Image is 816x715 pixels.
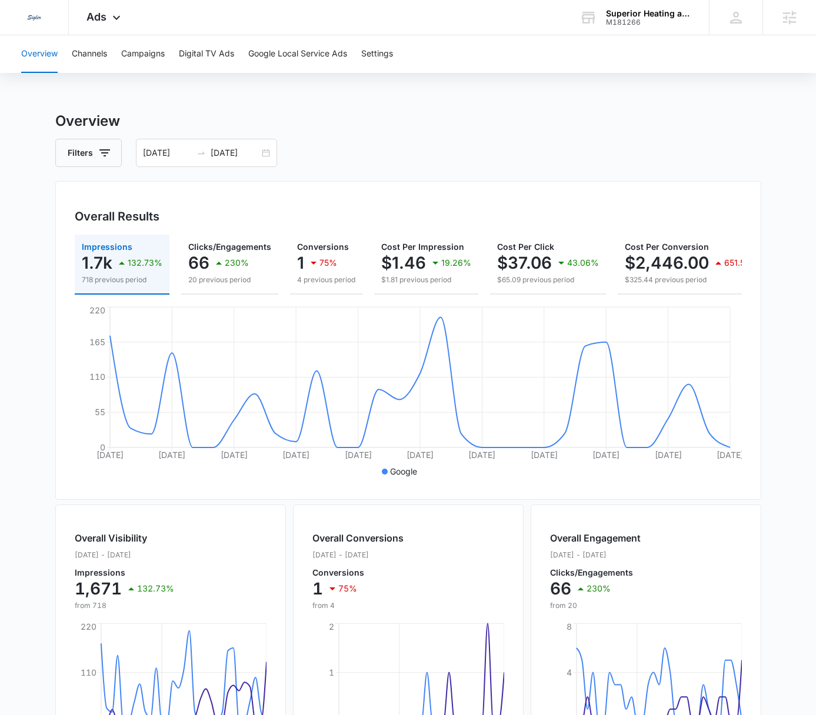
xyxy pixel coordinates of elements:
[82,242,132,252] span: Impressions
[497,253,552,272] p: $37.06
[550,550,641,560] p: [DATE] - [DATE]
[312,531,404,545] h2: Overall Conversions
[312,550,404,560] p: [DATE] - [DATE]
[297,275,355,285] p: 4 previous period
[89,337,105,347] tspan: 165
[75,531,174,545] h2: Overall Visibility
[72,35,107,73] button: Channels
[24,7,45,28] img: Sigler Corporate
[625,242,709,252] span: Cost Per Conversion
[179,35,234,73] button: Digital TV Ads
[497,242,554,252] span: Cost Per Click
[143,146,192,159] input: Start date
[86,11,106,23] span: Ads
[312,600,404,611] p: from 4
[530,450,557,460] tspan: [DATE]
[606,9,692,18] div: account name
[550,531,641,545] h2: Overall Engagement
[225,259,249,267] p: 230%
[328,667,334,677] tspan: 1
[319,259,337,267] p: 75%
[328,622,334,632] tspan: 2
[550,600,641,611] p: from 20
[717,450,744,460] tspan: [DATE]
[297,253,304,272] p: 1
[381,275,471,285] p: $1.81 previous period
[361,35,393,73] button: Settings
[196,148,206,158] span: swap-right
[606,18,692,26] div: account id
[550,569,641,577] p: Clicks/Engagements
[248,35,347,73] button: Google Local Service Ads
[55,139,122,167] button: Filters
[338,584,357,593] p: 75%
[75,579,122,598] p: 1,671
[80,667,96,677] tspan: 110
[220,450,247,460] tspan: [DATE]
[468,450,495,460] tspan: [DATE]
[188,253,209,272] p: 66
[96,450,123,460] tspan: [DATE]
[99,442,105,452] tspan: 0
[567,259,599,267] p: 43.06%
[21,35,58,73] button: Overview
[381,253,426,272] p: $1.46
[312,579,323,598] p: 1
[344,450,371,460] tspan: [DATE]
[587,584,611,593] p: 230%
[128,259,162,267] p: 132.73%
[75,600,174,611] p: from 718
[211,146,259,159] input: End date
[188,242,271,252] span: Clicks/Engagements
[441,259,471,267] p: 19.26%
[625,275,758,285] p: $325.44 previous period
[82,275,162,285] p: 718 previous period
[406,450,433,460] tspan: [DATE]
[75,550,174,560] p: [DATE] - [DATE]
[625,253,709,272] p: $2,446.00
[188,275,271,285] p: 20 previous period
[724,259,758,267] p: 651.59%
[497,275,599,285] p: $65.09 previous period
[550,579,571,598] p: 66
[158,450,185,460] tspan: [DATE]
[80,622,96,632] tspan: 220
[312,569,404,577] p: Conversions
[566,667,571,677] tspan: 4
[137,584,174,593] p: 132.73%
[55,111,761,132] h3: Overview
[381,242,464,252] span: Cost Per Impression
[89,372,105,382] tspan: 110
[654,450,681,460] tspan: [DATE]
[94,407,105,417] tspan: 55
[297,242,349,252] span: Conversions
[75,569,174,577] p: Impressions
[566,622,571,632] tspan: 8
[121,35,165,73] button: Campaigns
[82,253,112,272] p: 1.7k
[196,148,206,158] span: to
[390,465,417,477] p: Google
[89,305,105,315] tspan: 220
[592,450,620,460] tspan: [DATE]
[282,450,309,460] tspan: [DATE]
[75,208,159,225] h3: Overall Results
